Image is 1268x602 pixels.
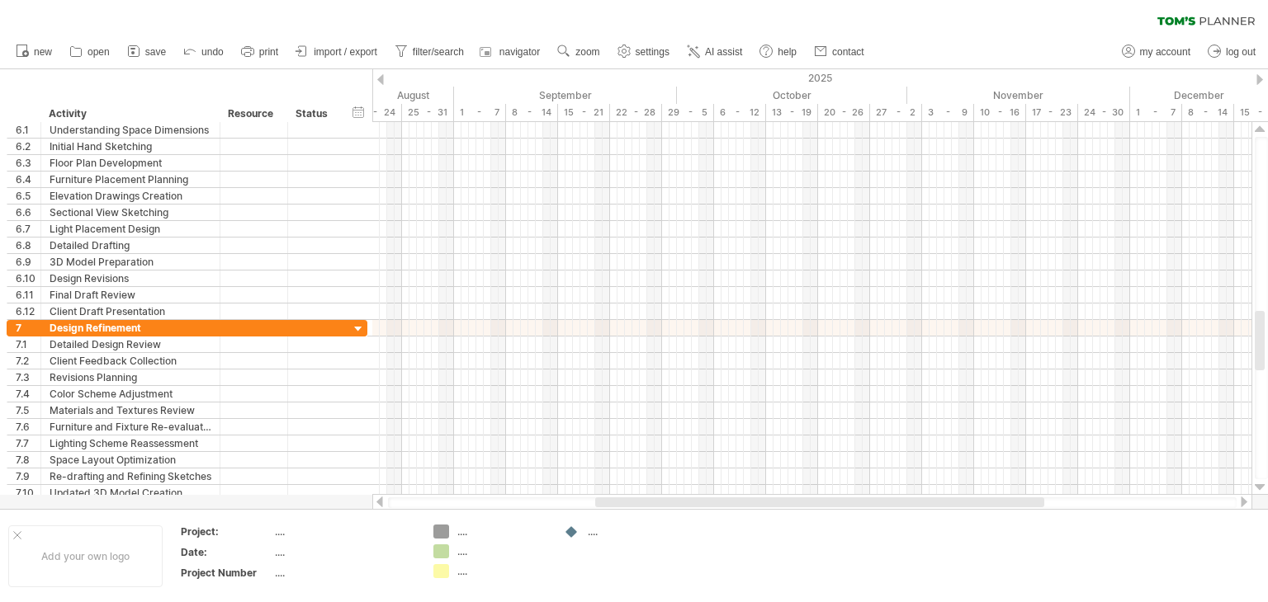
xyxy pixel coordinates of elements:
a: zoom [553,41,604,63]
div: Floor Plan Development [50,155,211,171]
div: Sectional View Sketching [50,205,211,220]
div: .... [457,564,547,578]
div: 7.4 [16,386,40,402]
div: Materials and Textures Review [50,402,211,418]
div: 29 - 5 [662,104,714,121]
div: Design Refinement [50,320,211,336]
div: Revisions Planning [50,369,211,385]
div: 3D Model Preparation [50,254,211,270]
a: import / export [291,41,382,63]
div: 7.2 [16,353,40,369]
div: Design Revisions [50,270,211,286]
a: help [755,41,802,63]
div: 7.3 [16,369,40,385]
div: 1 - 7 [454,104,506,121]
div: 6.1 [16,122,40,138]
div: .... [588,524,678,539]
div: 22 - 28 [610,104,662,121]
a: my account [1118,41,1195,63]
span: open [88,46,110,58]
div: 8 - 14 [1182,104,1234,121]
div: 15 - 21 [558,104,610,121]
div: 7.7 [16,435,40,451]
div: 6.11 [16,287,40,303]
div: 10 - 16 [974,104,1026,121]
div: 7.9 [16,468,40,484]
div: 17 - 23 [1026,104,1078,121]
div: .... [275,566,414,580]
span: navigator [499,46,540,58]
div: Furniture Placement Planning [50,172,211,187]
a: save [123,41,171,63]
div: November 2025 [907,87,1130,104]
span: my account [1140,46,1190,58]
div: Project: [181,524,272,539]
div: Final Draft Review [50,287,211,303]
div: Lighting Scheme Reassessment [50,435,211,451]
div: Client Feedback Collection [50,353,211,369]
div: 3 - 9 [922,104,974,121]
div: Updated 3D Model Creation [50,485,211,501]
div: Resource [228,106,278,122]
div: Re-drafting and Refining Sketches [50,468,211,484]
div: 6.3 [16,155,40,171]
div: 7.8 [16,452,40,468]
div: October 2025 [677,87,907,104]
div: 7.10 [16,485,40,501]
div: Activity [49,106,211,122]
div: Color Scheme Adjustment [50,386,211,402]
div: Furniture and Fixture Re-evaluation [50,419,211,435]
div: Add your own logo [8,525,163,587]
div: 24 - 30 [1078,104,1130,121]
div: 20 - 26 [818,104,870,121]
div: Date: [181,545,272,559]
div: September 2025 [454,87,677,104]
div: .... [457,524,547,539]
span: settings [636,46,669,58]
div: 18 - 24 [350,104,402,121]
div: 1 - 7 [1130,104,1182,121]
div: 7.6 [16,419,40,435]
div: .... [275,524,414,539]
div: 8 - 14 [506,104,558,121]
div: 6.4 [16,172,40,187]
a: AI assist [683,41,747,63]
span: contact [832,46,864,58]
div: Understanding Space Dimensions [50,122,211,138]
div: 25 - 31 [402,104,454,121]
div: Client Draft Presentation [50,303,211,319]
span: save [145,46,166,58]
div: 13 - 19 [766,104,818,121]
div: Elevation Drawings Creation [50,188,211,204]
div: 6.5 [16,188,40,204]
span: new [34,46,52,58]
div: Status [296,106,332,122]
div: 6.6 [16,205,40,220]
a: new [12,41,57,63]
div: Initial Hand Sketching [50,139,211,154]
span: import / export [314,46,377,58]
div: 7 [16,320,40,336]
div: .... [275,545,414,559]
div: Detailed Drafting [50,238,211,253]
a: settings [613,41,674,63]
div: 6.2 [16,139,40,154]
a: navigator [477,41,545,63]
span: zoom [575,46,599,58]
a: undo [179,41,229,63]
span: filter/search [413,46,464,58]
a: filter/search [390,41,469,63]
div: 6 - 12 [714,104,766,121]
div: Detailed Design Review [50,336,211,352]
a: open [65,41,115,63]
div: 6.7 [16,221,40,237]
div: 6.8 [16,238,40,253]
div: .... [457,544,547,558]
a: log out [1204,41,1261,63]
div: Light Placement Design [50,221,211,237]
span: undo [201,46,224,58]
div: 6.10 [16,270,40,286]
span: AI assist [705,46,742,58]
a: print [237,41,283,63]
span: log out [1226,46,1256,58]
